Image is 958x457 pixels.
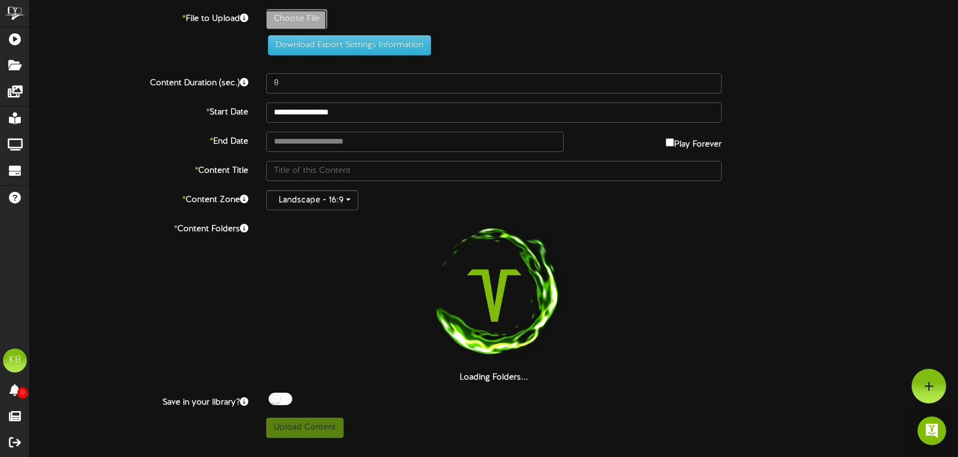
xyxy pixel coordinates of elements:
label: Content Title [21,161,257,177]
label: Save in your library? [21,393,257,409]
a: Download Export Settings Information [262,41,431,49]
input: Title of this Content [266,161,722,181]
button: Download Export Settings Information [268,35,431,55]
button: Upload Content [266,418,344,438]
img: loading-spinner-1.png [418,219,570,372]
label: Start Date [21,102,257,119]
div: Open Intercom Messenger [918,416,946,445]
label: Content Zone [21,190,257,206]
input: Play Forever [666,138,674,147]
label: Content Duration (sec.) [21,73,257,89]
label: End Date [21,132,257,148]
label: Content Folders [21,219,257,235]
span: 0 [17,387,28,399]
label: Play Forever [666,132,722,151]
button: Landscape - 16:9 [266,190,358,210]
strong: Loading Folders... [460,373,528,382]
div: KB [3,349,27,372]
label: File to Upload [21,9,257,25]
